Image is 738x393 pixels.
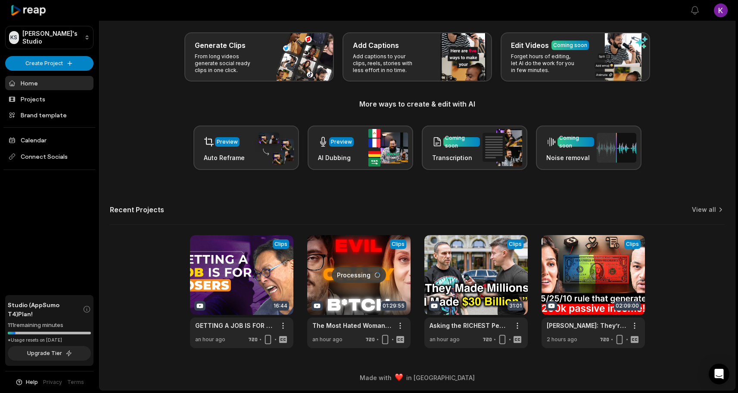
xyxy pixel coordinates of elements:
span: Help [26,378,38,386]
div: Coming soon [445,134,478,150]
a: Terms [67,378,84,386]
h3: Auto Reframe [204,153,245,162]
div: Coming soon [553,41,587,49]
h3: Generate Clips [195,40,246,50]
div: Preview [331,138,352,146]
div: Open Intercom Messenger [709,364,729,384]
p: Add captions to your clips, reels, stories with less effort in no time. [353,53,420,74]
a: Privacy [43,378,62,386]
p: Forget hours of editing, let AI do the work for you in few minutes. [511,53,578,74]
a: Brand template [5,108,93,122]
a: View all [692,205,716,214]
a: Home [5,76,93,90]
div: Made with in [GEOGRAPHIC_DATA] [107,373,727,382]
span: Studio (AppSumo T4) Plan! [8,300,83,318]
button: Help [15,378,38,386]
div: 111 remaining minutes [8,321,91,330]
img: auto_reframe.png [254,131,294,165]
div: Coming soon [559,134,592,150]
img: noise_removal.png [597,133,636,163]
h3: Add Captions [353,40,399,50]
button: Upgrade Tier [8,346,91,361]
img: heart emoji [395,374,403,381]
h2: Recent Projects [110,205,164,214]
h3: Edit Videos [511,40,549,50]
a: Calendar [5,133,93,147]
h3: AI Dubbing [318,153,354,162]
a: GETTING A JOB IS FOR LOSERS - [PERSON_NAME], RICH DAD POOR DAD [195,321,274,330]
div: *Usage resets on [DATE] [8,337,91,343]
a: Asking the RICHEST People in the World How They Got RICH! [430,321,509,330]
div: KS [9,31,19,44]
h3: More ways to create & edit with AI [110,99,725,109]
h3: Transcription [432,153,480,162]
button: Create Project [5,56,93,71]
p: From long videos generate social ready clips in one click. [195,53,262,74]
a: Projects [5,92,93,106]
a: The Most Hated Woman In Financial Audit History [312,321,392,330]
span: Connect Socials [5,149,93,164]
img: transcription.png [483,129,522,166]
a: [PERSON_NAME]: They’re Lying To You About Buying a House! My 652510 Rule Built $200K Passive Income! [547,321,626,330]
h3: Noise removal [546,153,594,162]
p: [PERSON_NAME]'s Studio [22,30,81,45]
img: ai_dubbing.png [368,129,408,167]
div: Preview [217,138,238,146]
